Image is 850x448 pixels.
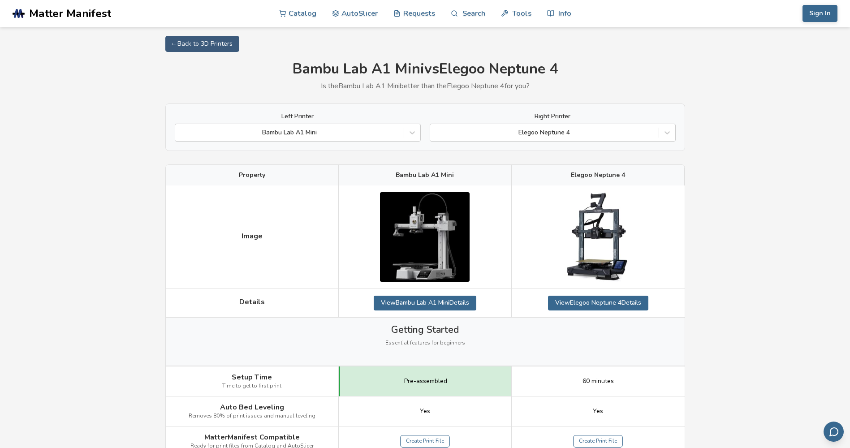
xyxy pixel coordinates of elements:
span: Yes [420,408,430,415]
input: Elegoo Neptune 4 [435,129,436,136]
span: Bambu Lab A1 Mini [396,172,454,179]
span: Elegoo Neptune 4 [571,172,625,179]
a: ← Back to 3D Printers [165,36,239,52]
span: Matter Manifest [29,7,111,20]
span: Removes 80% of print issues and manual leveling [189,413,315,419]
span: Getting Started [391,324,459,335]
span: 60 minutes [582,378,614,385]
a: ViewBambu Lab A1 MiniDetails [374,296,476,310]
span: Setup Time [232,373,272,381]
label: Left Printer [175,113,421,120]
input: Bambu Lab A1 Mini [180,129,181,136]
span: Yes [593,408,603,415]
h1: Bambu Lab A1 Mini vs Elegoo Neptune 4 [165,61,685,78]
button: Sign In [803,5,837,22]
button: Send feedback via email [824,422,844,442]
a: Create Print File [573,435,623,448]
span: Pre-assembled [404,378,447,385]
img: Elegoo Neptune 4 [553,192,643,282]
span: MatterManifest Compatible [204,433,300,441]
label: Right Printer [430,113,676,120]
span: Time to get to first print [222,383,281,389]
span: Image [242,232,263,240]
a: Create Print File [400,435,450,448]
span: Auto Bed Leveling [220,403,284,411]
span: Essential features for beginners [385,340,465,346]
p: Is the Bambu Lab A1 Mini better than the Elegoo Neptune 4 for you? [165,82,685,90]
a: ViewElegoo Neptune 4Details [548,296,648,310]
span: Property [239,172,265,179]
span: Details [239,298,265,306]
img: Bambu Lab A1 Mini [380,192,470,282]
